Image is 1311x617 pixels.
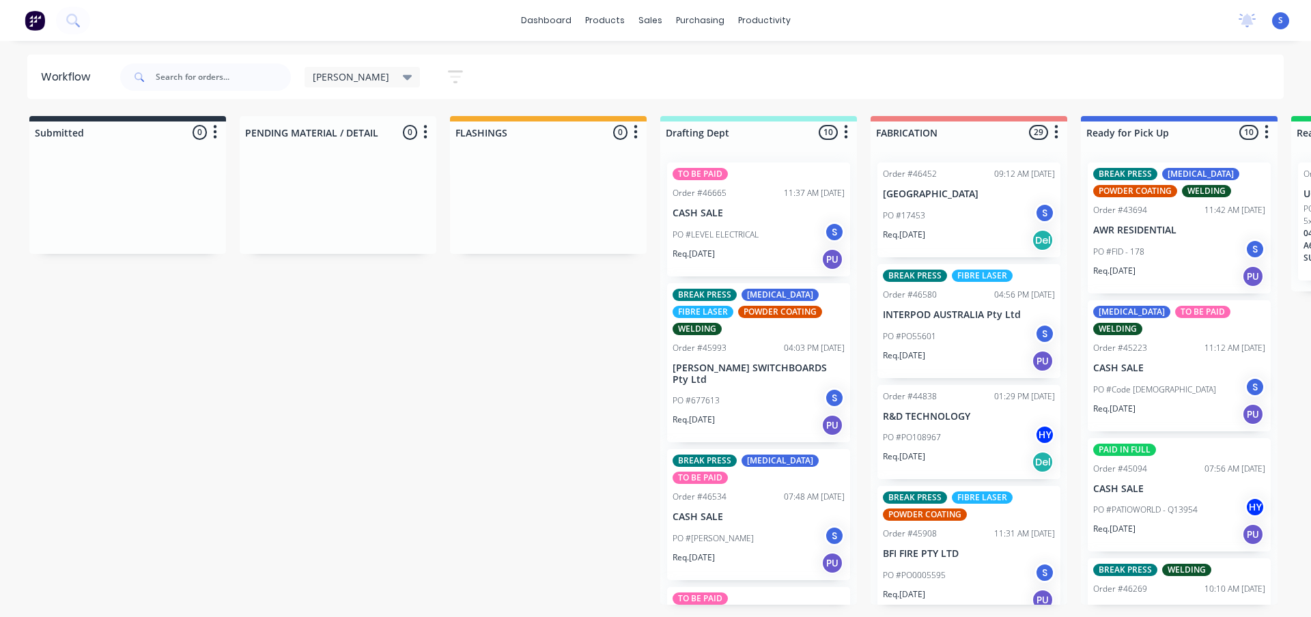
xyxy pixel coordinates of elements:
[883,289,937,301] div: Order #46580
[1093,564,1157,576] div: BREAK PRESS
[877,162,1060,257] div: Order #4645209:12 AM [DATE][GEOGRAPHIC_DATA]PO #17453SReq.[DATE]Del
[1162,168,1239,180] div: [MEDICAL_DATA]
[883,450,925,463] p: Req. [DATE]
[673,455,737,467] div: BREAK PRESS
[1093,342,1147,354] div: Order #45223
[994,289,1055,301] div: 04:56 PM [DATE]
[952,270,1013,282] div: FIBRE LASER
[1093,483,1265,495] p: CASH SALE
[1245,239,1265,259] div: S
[821,248,843,270] div: PU
[883,168,937,180] div: Order #46452
[673,592,728,605] div: TO BE PAID
[821,414,843,436] div: PU
[824,526,845,546] div: S
[883,569,946,582] p: PO #PO0005595
[742,289,819,301] div: [MEDICAL_DATA]
[1093,204,1147,216] div: Order #43694
[669,10,731,31] div: purchasing
[883,588,925,601] p: Req. [DATE]
[883,548,1055,560] p: BFI FIRE PTY LTD
[877,264,1060,378] div: BREAK PRESSFIBRE LASEROrder #4658004:56 PM [DATE]INTERPOD AUSTRALIA Pty LtdPO #PO55601SReq.[DATE]PU
[673,472,728,484] div: TO BE PAID
[673,532,754,545] p: PO #[PERSON_NAME]
[1242,403,1264,425] div: PU
[1093,523,1136,535] p: Req. [DATE]
[952,491,1013,504] div: FIBRE LASER
[673,289,737,301] div: BREAK PRESS
[25,10,45,31] img: Factory
[731,10,798,31] div: productivity
[673,248,715,260] p: Req. [DATE]
[1034,324,1055,344] div: S
[673,168,728,180] div: TO BE PAID
[1093,306,1170,318] div: [MEDICAL_DATA]
[1182,185,1231,197] div: WELDING
[1032,589,1054,611] div: PU
[1034,203,1055,223] div: S
[673,323,722,335] div: WELDING
[1278,14,1283,27] span: S
[667,283,850,443] div: BREAK PRESS[MEDICAL_DATA]FIBRE LASERPOWDER COATINGWELDINGOrder #4599304:03 PM [DATE][PERSON_NAME]...
[883,431,941,444] p: PO #PO108967
[994,390,1055,403] div: 01:29 PM [DATE]
[1034,562,1055,583] div: S
[667,449,850,580] div: BREAK PRESS[MEDICAL_DATA]TO BE PAIDOrder #4653407:48 AM [DATE]CASH SALEPO #[PERSON_NAME]SReq.[DAT...
[742,455,819,467] div: [MEDICAL_DATA]
[673,306,733,318] div: FIBRE LASER
[673,414,715,426] p: Req. [DATE]
[883,330,936,343] p: PO #PO55601
[632,10,669,31] div: sales
[673,342,727,354] div: Order #45993
[1093,246,1144,258] p: PO #FID - 178
[673,229,759,241] p: PO #LEVEL ELECTRICAL
[673,551,715,564] p: Req. [DATE]
[883,491,947,504] div: BREAK PRESS
[1088,300,1271,431] div: [MEDICAL_DATA]TO BE PAIDWELDINGOrder #4522311:12 AM [DATE]CASH SALEPO #Code [DEMOGRAPHIC_DATA]SRe...
[1242,266,1264,287] div: PU
[824,388,845,408] div: S
[1093,225,1265,236] p: AWR RESIDENTIAL
[1093,583,1147,595] div: Order #46269
[1093,168,1157,180] div: BREAK PRESS
[883,188,1055,200] p: [GEOGRAPHIC_DATA]
[883,309,1055,321] p: INTERPOD AUSTRALIA Pty Ltd
[1093,384,1216,396] p: PO #Code [DEMOGRAPHIC_DATA]
[1093,323,1142,335] div: WELDING
[1034,425,1055,445] div: HY
[673,362,845,386] p: [PERSON_NAME] SWITCHBOARDS Pty Ltd
[156,63,291,91] input: Search for orders...
[1204,204,1265,216] div: 11:42 AM [DATE]
[784,491,845,503] div: 07:48 AM [DATE]
[883,229,925,241] p: Req. [DATE]
[1032,229,1054,251] div: Del
[673,394,720,407] p: PO #677613
[821,552,843,574] div: PU
[41,69,97,85] div: Workflow
[877,486,1060,617] div: BREAK PRESSFIBRE LASERPOWDER COATINGOrder #4590811:31 AM [DATE]BFI FIRE PTY LTDPO #PO0005595SReq....
[1204,342,1265,354] div: 11:12 AM [DATE]
[1093,603,1265,615] p: ALL HILLS FENCING
[514,10,578,31] a: dashboard
[1093,403,1136,415] p: Req. [DATE]
[824,222,845,242] div: S
[883,210,925,222] p: PO #17453
[1175,306,1230,318] div: TO BE PAID
[1032,350,1054,372] div: PU
[1093,185,1177,197] div: POWDER COATING
[1093,265,1136,277] p: Req. [DATE]
[784,187,845,199] div: 11:37 AM [DATE]
[784,342,845,354] div: 04:03 PM [DATE]
[1204,463,1265,475] div: 07:56 AM [DATE]
[1093,362,1265,374] p: CASH SALE
[313,70,389,84] span: [PERSON_NAME]
[1242,523,1264,545] div: PU
[883,349,925,362] p: Req. [DATE]
[1088,162,1271,293] div: BREAK PRESS[MEDICAL_DATA]POWDER COATINGWELDINGOrder #4369411:42 AM [DATE]AWR RESIDENTIALPO #FID -...
[994,168,1055,180] div: 09:12 AM [DATE]
[994,528,1055,540] div: 11:31 AM [DATE]
[1093,504,1198,516] p: PO #PATIOWORLD - Q13954
[578,10,632,31] div: products
[1245,497,1265,517] div: HY
[1162,564,1211,576] div: WELDING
